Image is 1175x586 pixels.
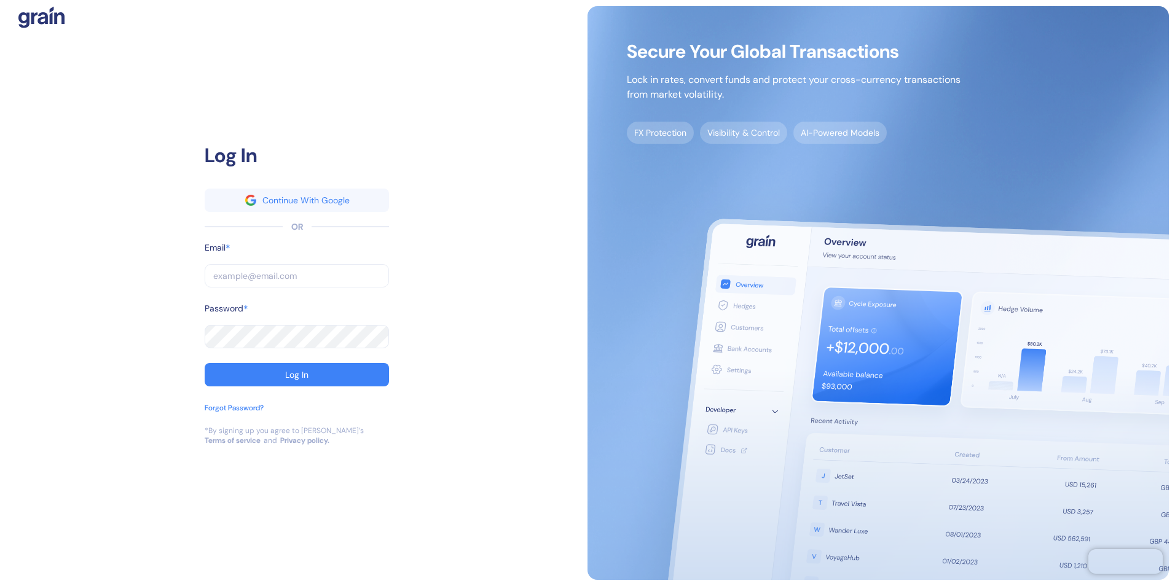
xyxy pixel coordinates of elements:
[587,6,1169,580] img: signup-main-image
[1088,549,1163,574] iframe: Chatra live chat
[205,264,389,287] input: example@email.com
[205,402,264,413] div: Forgot Password?
[18,6,65,28] img: logo
[205,189,389,212] button: googleContinue With Google
[700,122,787,144] span: Visibility & Control
[627,122,694,144] span: FX Protection
[205,402,264,426] button: Forgot Password?
[205,241,226,254] label: Email
[793,122,887,144] span: AI-Powered Models
[205,426,364,436] div: *By signing up you agree to [PERSON_NAME]’s
[291,221,303,233] div: OR
[627,72,961,102] p: Lock in rates, convert funds and protect your cross-currency transactions from market volatility.
[264,436,277,445] div: and
[262,196,350,205] div: Continue With Google
[280,436,329,445] a: Privacy policy.
[245,195,256,206] img: google
[205,141,389,170] div: Log In
[627,45,961,58] span: Secure Your Global Transactions
[205,436,261,445] a: Terms of service
[205,363,389,386] button: Log In
[285,370,308,379] div: Log In
[205,302,243,315] label: Password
